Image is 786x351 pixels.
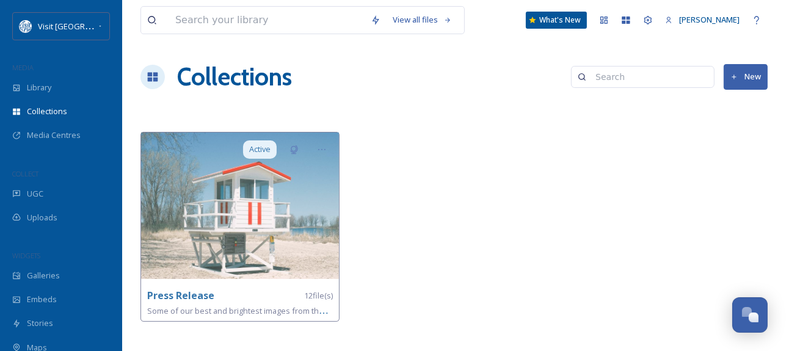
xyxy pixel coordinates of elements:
[177,59,292,95] a: Collections
[589,65,708,89] input: Search
[27,294,57,305] span: Embeds
[147,305,432,316] span: Some of our best and brightest images from the team at [GEOGRAPHIC_DATA]
[169,7,365,34] input: Search your library
[27,188,43,200] span: UGC
[249,143,271,155] span: Active
[724,64,768,89] button: New
[304,290,333,302] span: 12 file(s)
[679,14,740,25] span: [PERSON_NAME]
[27,129,81,141] span: Media Centres
[27,82,51,93] span: Library
[659,8,746,32] a: [PERSON_NAME]
[526,12,587,29] a: What's New
[27,270,60,281] span: Galleries
[27,106,67,117] span: Collections
[38,20,133,32] span: Visit [GEOGRAPHIC_DATA]
[20,20,32,32] img: download%20%281%29.png
[732,297,768,333] button: Open Chat
[27,317,53,329] span: Stories
[12,63,34,72] span: MEDIA
[12,251,40,260] span: WIDGETS
[141,132,339,279] img: b4b80161-e76c-4037-8b11-402b88c9e70d.jpg
[27,212,57,223] span: Uploads
[387,8,458,32] a: View all files
[147,289,214,302] strong: Press Release
[12,169,38,178] span: COLLECT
